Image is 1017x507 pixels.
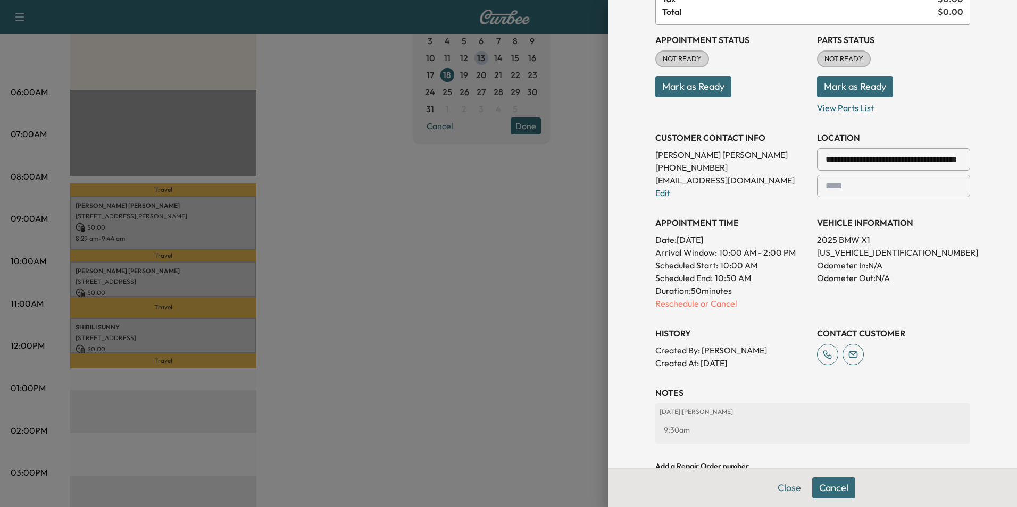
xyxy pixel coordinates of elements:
p: Scheduled End: [655,272,713,284]
button: Cancel [812,477,855,498]
h3: NOTES [655,386,970,399]
h3: Appointment Status [655,33,808,46]
p: Odometer Out: N/A [817,272,970,284]
p: Created By : [PERSON_NAME] [655,344,808,357]
p: Duration: 50 minutes [655,284,808,297]
span: NOT READY [818,54,870,64]
p: 10:50 AM [715,272,751,284]
div: 9:30am [660,420,966,440]
span: 10:00 AM - 2:00 PM [719,246,796,259]
p: Reschedule or Cancel [655,297,808,310]
h3: LOCATION [817,131,970,144]
p: [EMAIL_ADDRESS][DOMAIN_NAME] [655,174,808,187]
p: [DATE] | [PERSON_NAME] [660,408,966,416]
h3: History [655,327,808,340]
p: Odometer In: N/A [817,259,970,272]
h3: CUSTOMER CONTACT INFO [655,131,808,144]
button: Mark as Ready [817,76,893,97]
h3: VEHICLE INFORMATION [817,216,970,229]
p: Scheduled Start: [655,259,718,272]
span: NOT READY [656,54,708,64]
p: Date: [DATE] [655,233,808,246]
button: Mark as Ready [655,76,731,97]
p: [US_VEHICLE_IDENTIFICATION_NUMBER] [817,246,970,259]
p: 10:00 AM [720,259,757,272]
h4: Add a Repair Order number [655,461,970,471]
p: View Parts List [817,97,970,114]
p: Created At : [DATE] [655,357,808,369]
span: Total [662,5,938,18]
h3: APPOINTMENT TIME [655,216,808,229]
a: Edit [655,188,670,198]
p: 2025 BMW X1 [817,233,970,246]
span: $ 0.00 [938,5,963,18]
p: [PHONE_NUMBER] [655,161,808,174]
h3: Parts Status [817,33,970,46]
button: Close [771,477,808,498]
p: Arrival Window: [655,246,808,259]
p: [PERSON_NAME] [PERSON_NAME] [655,148,808,161]
h3: CONTACT CUSTOMER [817,327,970,340]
